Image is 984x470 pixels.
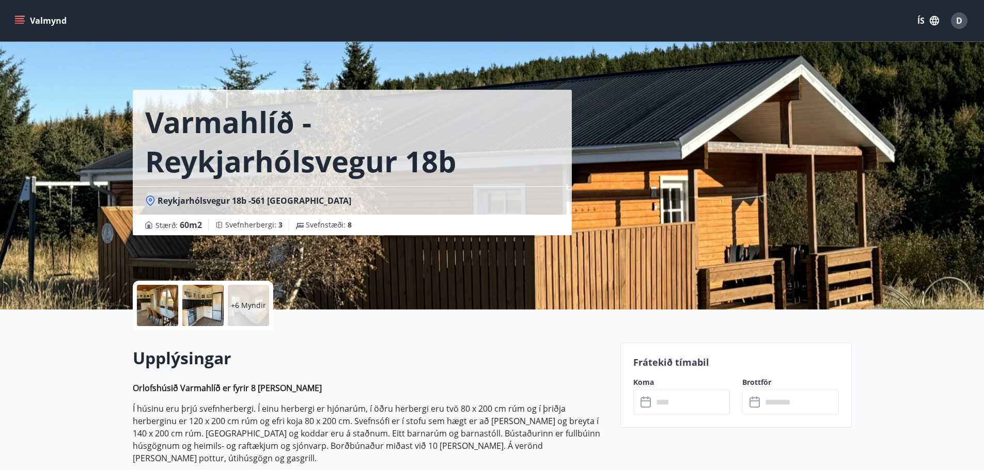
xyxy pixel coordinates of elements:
span: Reykjarhólsvegur 18b -561 [GEOGRAPHIC_DATA] [158,195,351,206]
label: Brottför [742,377,839,387]
button: menu [12,11,71,30]
p: Í húsinu eru þrjú svefnherbergi. Í einu herbergi er hjónarúm, í öðru herbergi eru tvö 80 x 200 cm... [133,402,608,464]
span: 8 [348,220,352,230]
span: Svefnherbergi : [225,220,283,230]
span: Stærð : [155,219,202,231]
span: 60 m2 [180,219,202,231]
h2: Upplýsingar [133,347,608,369]
label: Koma [633,377,730,387]
span: Svefnstæði : [306,220,352,230]
h1: Varmahlíð - Reykjarhólsvegur 18b [145,102,559,181]
p: +6 Myndir [231,300,266,311]
p: Frátekið tímabil [633,355,839,369]
button: ÍS [912,11,945,30]
button: D [947,8,972,33]
span: D [956,15,962,26]
span: 3 [278,220,283,230]
strong: Orlofshúsið Varmahlíð er fyrir 8 [PERSON_NAME] [133,382,322,394]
